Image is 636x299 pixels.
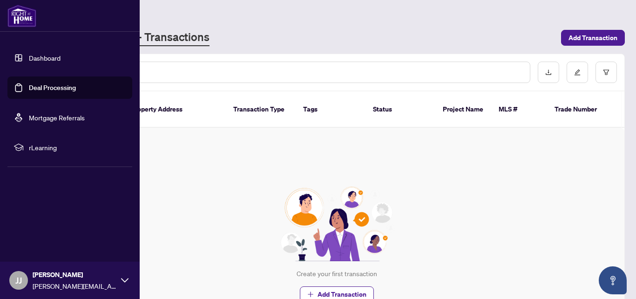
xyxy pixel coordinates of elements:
a: Deal Processing [29,83,76,92]
span: plus [307,291,314,298]
span: JJ [15,274,22,287]
a: Mortgage Referrals [29,113,85,122]
span: edit [574,69,581,76]
span: Add Transaction [568,30,617,45]
button: Add Transaction [561,30,625,46]
th: Project Name [435,91,491,128]
th: Transaction Type [226,91,296,128]
button: edit [567,62,588,83]
button: Open asap [599,266,627,294]
span: filter [603,69,609,76]
span: [PERSON_NAME] [33,270,116,280]
th: Trade Number [547,91,612,128]
th: MLS # [491,91,547,128]
th: Status [365,91,435,128]
a: Dashboard [29,54,61,62]
button: filter [595,62,617,83]
th: Tags [296,91,365,128]
th: Property Address [123,91,226,128]
button: download [538,62,559,83]
img: logo [7,5,36,27]
img: Null State Icon [277,187,397,261]
div: Create your first transaction [297,269,377,279]
span: rLearning [29,142,126,153]
span: [PERSON_NAME][EMAIL_ADDRESS][PERSON_NAME][DOMAIN_NAME] [33,281,116,291]
span: download [545,69,552,76]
